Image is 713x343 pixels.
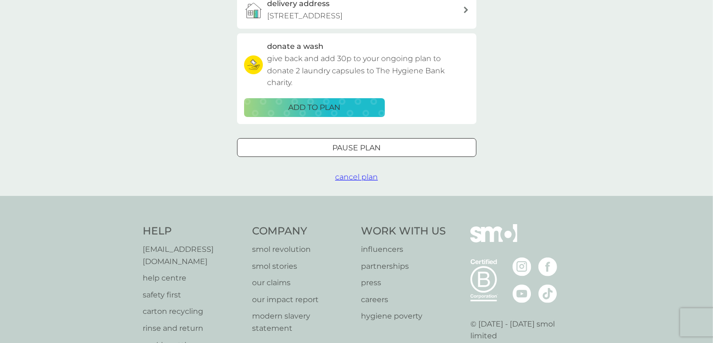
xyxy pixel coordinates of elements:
[361,243,446,256] a: influencers
[252,294,352,306] a: our impact report
[513,284,531,303] img: visit the smol Youtube page
[252,243,352,256] a: smol revolution
[143,305,243,318] a: carton recycling
[143,289,243,301] a: safety first
[361,294,446,306] a: careers
[268,53,469,89] p: give back and add 30p to your ongoing plan to donate 2 laundry capsules to The Hygiene Bank charity.
[268,40,324,53] h3: donate a wash
[470,224,517,256] img: smol
[335,172,378,181] span: cancel plan
[335,171,378,183] button: cancel plan
[143,224,243,239] h4: Help
[332,142,381,154] p: Pause plan
[143,243,243,267] a: [EMAIL_ADDRESS][DOMAIN_NAME]
[538,257,557,276] img: visit the smol Facebook page
[361,224,446,239] h4: Work With Us
[252,310,352,334] a: modern slavery statement
[252,260,352,273] a: smol stories
[237,138,476,157] button: Pause plan
[252,224,352,239] h4: Company
[244,98,385,117] button: ADD TO PLAN
[513,257,531,276] img: visit the smol Instagram page
[288,101,340,114] p: ADD TO PLAN
[143,272,243,284] a: help centre
[361,310,446,322] a: hygiene poverty
[143,322,243,335] a: rinse and return
[361,260,446,273] a: partnerships
[252,277,352,289] a: our claims
[268,10,343,22] p: [STREET_ADDRESS]
[361,277,446,289] a: press
[470,318,570,342] p: © [DATE] - [DATE] smol limited
[538,284,557,303] img: visit the smol Tiktok page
